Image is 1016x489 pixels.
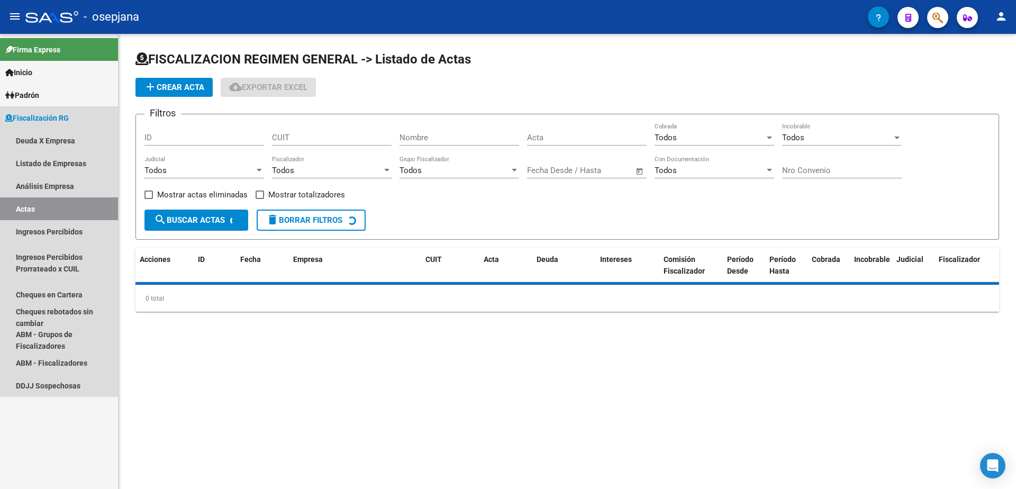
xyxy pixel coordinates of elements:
span: CUIT [425,255,442,264]
mat-icon: add [144,80,157,93]
button: Exportar EXCEL [221,78,316,97]
div: 0 total [135,285,999,312]
span: - osepjana [84,5,139,29]
datatable-header-cell: Fecha [236,248,289,283]
span: Padrón [5,89,39,101]
span: Fecha [240,255,261,264]
datatable-header-cell: Judicial [892,248,935,283]
span: Cobrada [812,255,840,264]
input: Fecha inicio [527,166,570,175]
span: Todos [272,166,294,175]
span: Acta [484,255,499,264]
datatable-header-cell: Acciones [135,248,194,283]
span: Mostrar actas eliminadas [157,188,248,201]
span: Fiscalizador [939,255,980,264]
datatable-header-cell: Período Desde [723,248,765,283]
datatable-header-cell: Deuda [532,248,596,283]
span: Período Hasta [769,255,796,276]
span: Borrar Filtros [266,215,342,225]
div: Open Intercom Messenger [980,453,1005,478]
datatable-header-cell: Acta [479,248,532,283]
span: Incobrable [854,255,890,264]
span: Comisión Fiscalizador [664,255,705,276]
span: Inicio [5,67,32,78]
datatable-header-cell: Incobrable [850,248,892,283]
span: FISCALIZACION REGIMEN GENERAL -> Listado de Actas [135,52,471,67]
span: Todos [655,166,677,175]
datatable-header-cell: Intereses [596,248,659,283]
mat-icon: menu [8,10,21,23]
mat-icon: cloud_download [229,80,242,93]
span: Todos [400,166,422,175]
span: Todos [782,133,804,142]
button: Buscar Actas [144,210,248,231]
mat-icon: search [154,213,167,226]
button: Borrar Filtros [257,210,366,231]
span: Mostrar totalizadores [268,188,345,201]
span: Fiscalización RG [5,112,69,124]
span: Buscar Actas [154,215,225,225]
span: Todos [655,133,677,142]
datatable-header-cell: Período Hasta [765,248,808,283]
datatable-header-cell: Cobrada [808,248,850,283]
span: ID [198,255,205,264]
button: Crear Acta [135,78,213,97]
datatable-header-cell: ID [194,248,236,283]
span: Intereses [600,255,632,264]
span: Firma Express [5,44,60,56]
datatable-header-cell: CUIT [421,248,479,283]
datatable-header-cell: Comisión Fiscalizador [659,248,723,283]
span: Acciones [140,255,170,264]
span: Empresa [293,255,323,264]
span: Exportar EXCEL [229,83,307,92]
datatable-header-cell: Fiscalizador [935,248,1014,283]
datatable-header-cell: Empresa [289,248,421,283]
span: Período Desde [727,255,754,276]
mat-icon: person [995,10,1008,23]
span: Judicial [896,255,923,264]
mat-icon: delete [266,213,279,226]
input: Fecha fin [579,166,631,175]
button: Open calendar [634,165,646,177]
span: Todos [144,166,167,175]
h3: Filtros [144,106,181,121]
span: Deuda [537,255,558,264]
span: Crear Acta [144,83,204,92]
